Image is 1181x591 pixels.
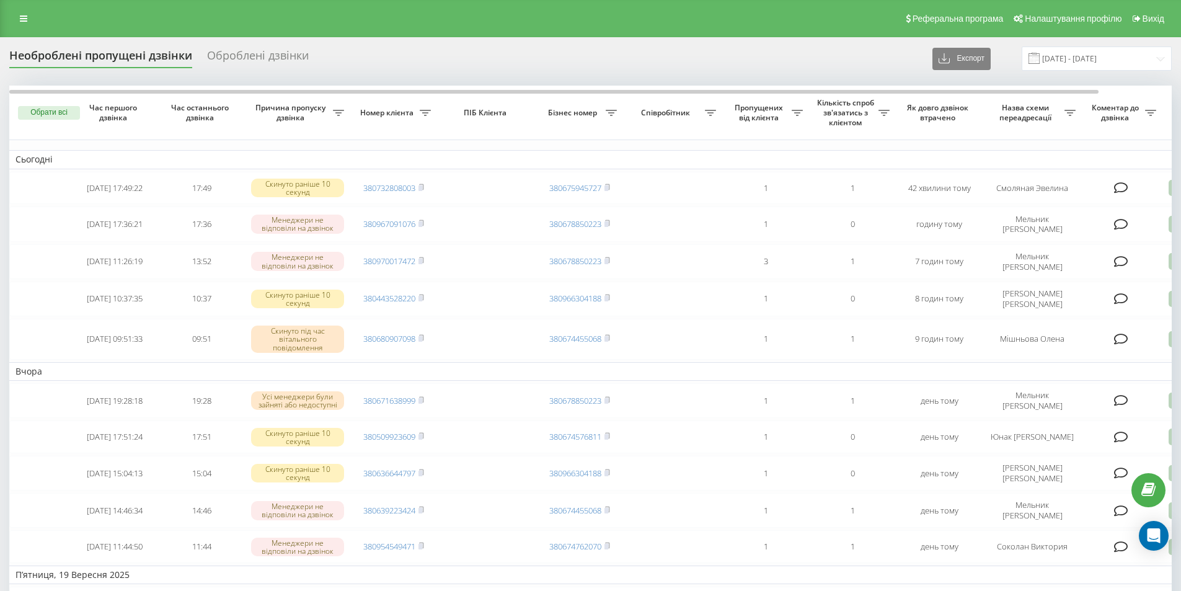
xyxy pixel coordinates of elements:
a: 380680907098 [363,333,415,344]
a: 380674455068 [549,505,601,516]
td: Соколан Виктория [983,530,1082,563]
span: Реферальна програма [913,14,1004,24]
td: 1 [809,244,896,279]
a: 380674762070 [549,541,601,552]
td: [DATE] 17:36:21 [71,207,158,241]
a: 380966304188 [549,468,601,479]
td: [DATE] 11:44:50 [71,530,158,563]
td: 0 [809,282,896,316]
div: Скинуто раніше 10 секунд [251,179,344,197]
div: Менеджери не відповіли на дзвінок [251,252,344,270]
td: Мельник [PERSON_NAME] [983,207,1082,241]
td: 17:49 [158,172,245,205]
td: 19:28 [158,383,245,418]
div: Менеджери не відповіли на дзвінок [251,215,344,233]
button: Експорт [932,48,991,70]
span: Час першого дзвінка [81,103,148,122]
td: [PERSON_NAME] [PERSON_NAME] [983,456,1082,491]
td: [PERSON_NAME] [PERSON_NAME] [983,282,1082,316]
td: 1 [722,207,809,241]
td: [DATE] 14:46:34 [71,493,158,528]
td: [DATE] 19:28:18 [71,383,158,418]
td: 13:52 [158,244,245,279]
div: Скинуто під час вітального повідомлення [251,326,344,353]
td: день тому [896,383,983,418]
td: 1 [722,420,809,453]
td: Смоляная Эвелина [983,172,1082,205]
span: Бізнес номер [542,108,606,118]
div: Менеджери не відповіли на дзвінок [251,501,344,520]
span: Налаштування профілю [1025,14,1121,24]
a: 380966304188 [549,293,601,304]
td: 42 хвилини тому [896,172,983,205]
a: 380509923609 [363,431,415,442]
a: 380967091076 [363,218,415,229]
td: 15:04 [158,456,245,491]
td: [DATE] 11:26:19 [71,244,158,279]
td: 1 [809,493,896,528]
td: 14:46 [158,493,245,528]
div: Скинуто раніше 10 секунд [251,290,344,308]
span: Пропущених від клієнта [728,103,792,122]
td: 1 [722,172,809,205]
td: 1 [722,282,809,316]
td: 3 [722,244,809,279]
a: 380636644797 [363,468,415,479]
span: Співробітник [629,108,705,118]
td: 1 [722,530,809,563]
td: день тому [896,493,983,528]
div: Скинуто раніше 10 секунд [251,464,344,482]
td: 7 годин тому [896,244,983,279]
td: Мельник [PERSON_NAME] [983,383,1082,418]
td: 17:36 [158,207,245,241]
td: 1 [809,383,896,418]
td: день тому [896,530,983,563]
a: 380443528220 [363,293,415,304]
span: Вихід [1143,14,1164,24]
td: [DATE] 17:51:24 [71,420,158,453]
td: Мельник [PERSON_NAME] [983,244,1082,279]
td: 1 [809,530,896,563]
span: Номер клієнта [356,108,420,118]
td: 1 [809,319,896,360]
div: Open Intercom Messenger [1139,521,1169,551]
div: Менеджери не відповіли на дзвінок [251,538,344,556]
span: Причина пропуску дзвінка [251,103,333,122]
a: 380671638999 [363,395,415,406]
td: 1 [722,493,809,528]
td: 1 [722,456,809,491]
a: 380674576811 [549,431,601,442]
td: 0 [809,420,896,453]
td: Мішньова Олена [983,319,1082,360]
td: 10:37 [158,282,245,316]
a: 380954549471 [363,541,415,552]
span: Коментар до дзвінка [1088,103,1145,122]
td: 0 [809,207,896,241]
div: Оброблені дзвінки [207,49,309,68]
button: Обрати всі [18,106,80,120]
div: Необроблені пропущені дзвінки [9,49,192,68]
td: [DATE] 09:51:33 [71,319,158,360]
span: Час останнього дзвінка [168,103,235,122]
a: 380678850223 [549,395,601,406]
a: 380674455068 [549,333,601,344]
a: 380732808003 [363,182,415,193]
td: [DATE] 10:37:35 [71,282,158,316]
td: день тому [896,420,983,453]
a: 380639223424 [363,505,415,516]
div: Скинуто раніше 10 секунд [251,428,344,447]
td: 8 годин тому [896,282,983,316]
td: Юнак [PERSON_NAME] [983,420,1082,453]
td: день тому [896,456,983,491]
td: 1 [722,383,809,418]
td: 1 [722,319,809,360]
span: Назва схеми переадресації [989,103,1064,122]
span: Як довго дзвінок втрачено [906,103,973,122]
a: 380678850223 [549,256,601,267]
td: [DATE] 15:04:13 [71,456,158,491]
div: Усі менеджери були зайняті або недоступні [251,391,344,410]
td: 17:51 [158,420,245,453]
td: Мельник [PERSON_NAME] [983,493,1082,528]
td: 09:51 [158,319,245,360]
td: 0 [809,456,896,491]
